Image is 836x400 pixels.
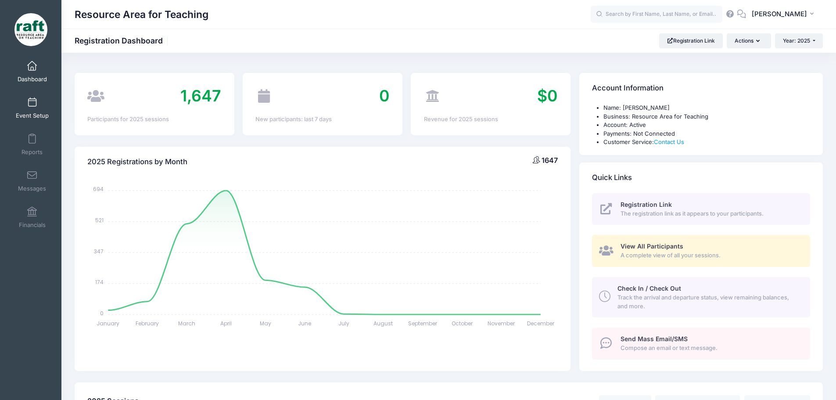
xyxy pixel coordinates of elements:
h4: Account Information [592,76,664,101]
span: Dashboard [18,76,47,83]
span: Check In / Check Out [617,285,681,292]
tspan: May [260,320,271,327]
div: New participants: last 7 days [255,115,389,124]
tspan: November [488,320,515,327]
span: Financials [19,221,46,229]
a: Financials [11,202,53,233]
tspan: 347 [94,247,104,255]
button: Actions [727,33,771,48]
h4: 2025 Registrations by Month [87,149,187,174]
a: Contact Us [654,138,684,145]
span: 1,647 [180,86,221,105]
input: Search by First Name, Last Name, or Email... [591,6,722,23]
a: Messages [11,166,53,196]
span: Messages [18,185,46,192]
tspan: 174 [96,278,104,286]
span: Reports [22,148,43,156]
li: Name: [PERSON_NAME] [603,104,810,112]
span: A complete view of all your sessions. [621,251,800,260]
tspan: April [220,320,232,327]
tspan: February [136,320,159,327]
a: View All Participants A complete view of all your sessions. [592,235,810,267]
li: Payments: Not Connected [603,130,810,138]
tspan: September [408,320,438,327]
tspan: October [452,320,473,327]
tspan: July [339,320,350,327]
span: 1647 [542,156,558,165]
span: Compose an email or text message. [621,344,800,353]
tspan: June [298,320,312,327]
div: Revenue for 2025 sessions [424,115,558,124]
a: Event Setup [11,93,53,123]
span: Registration Link [621,201,672,208]
span: Event Setup [16,112,49,119]
img: Resource Area for Teaching [14,13,47,46]
div: Participants for 2025 sessions [87,115,221,124]
span: 0 [379,86,390,105]
tspan: December [527,320,555,327]
button: Year: 2025 [775,33,823,48]
span: Year: 2025 [783,37,810,44]
tspan: 521 [96,216,104,224]
h4: Quick Links [592,165,632,190]
tspan: March [178,320,195,327]
li: Business: Resource Area for Teaching [603,112,810,121]
span: $0 [537,86,558,105]
tspan: August [374,320,393,327]
li: Account: Active [603,121,810,130]
span: View All Participants [621,242,683,250]
span: The registration link as it appears to your participants. [621,209,800,218]
a: Reports [11,129,53,160]
a: Registration Link [659,33,723,48]
span: Send Mass Email/SMS [621,335,688,342]
li: Customer Service: [603,138,810,147]
span: Track the arrival and departure status, view remaining balances, and more. [617,293,800,310]
h1: Registration Dashboard [75,36,170,45]
a: Dashboard [11,56,53,87]
tspan: 694 [93,185,104,193]
span: [PERSON_NAME] [752,9,807,19]
a: Check In / Check Out Track the arrival and departure status, view remaining balances, and more. [592,277,810,317]
a: Registration Link The registration link as it appears to your participants. [592,193,810,225]
tspan: January [97,320,120,327]
button: [PERSON_NAME] [746,4,823,25]
a: Send Mass Email/SMS Compose an email or text message. [592,328,810,360]
tspan: 0 [100,309,104,317]
h1: Resource Area for Teaching [75,4,208,25]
